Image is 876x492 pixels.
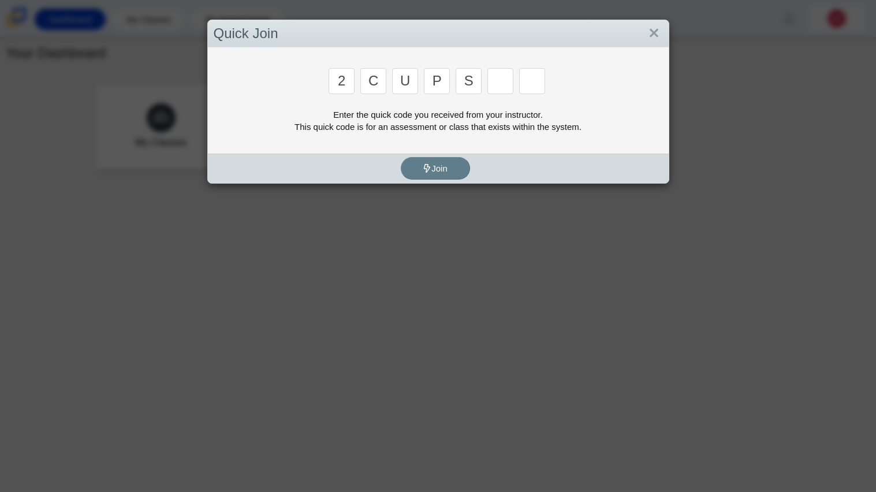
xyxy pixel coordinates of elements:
[360,68,386,94] input: Enter Access Code Digit 2
[392,68,418,94] input: Enter Access Code Digit 3
[214,109,663,133] div: Enter the quick code you received from your instructor. This quick code is for an assessment or c...
[519,68,545,94] input: Enter Access Code Digit 7
[424,68,450,94] input: Enter Access Code Digit 4
[645,24,663,43] a: Close
[329,68,355,94] input: Enter Access Code Digit 1
[208,20,669,47] div: Quick Join
[423,163,448,173] span: Join
[456,68,482,94] input: Enter Access Code Digit 5
[401,157,470,180] button: Join
[487,68,513,94] input: Enter Access Code Digit 6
